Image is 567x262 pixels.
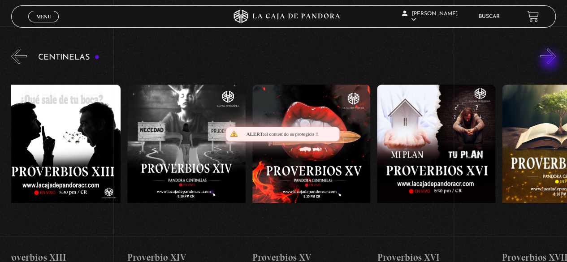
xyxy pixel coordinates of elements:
[36,14,51,19] span: Menu
[33,21,54,27] span: Cerrar
[38,53,100,62] h3: Centinelas
[527,10,539,22] a: View your shopping cart
[402,11,458,22] span: [PERSON_NAME]
[540,48,556,64] button: Next
[479,14,500,19] a: Buscar
[246,131,264,137] span: Alert:
[225,127,340,142] div: el contenido es protegido !!
[11,48,27,64] button: Previous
